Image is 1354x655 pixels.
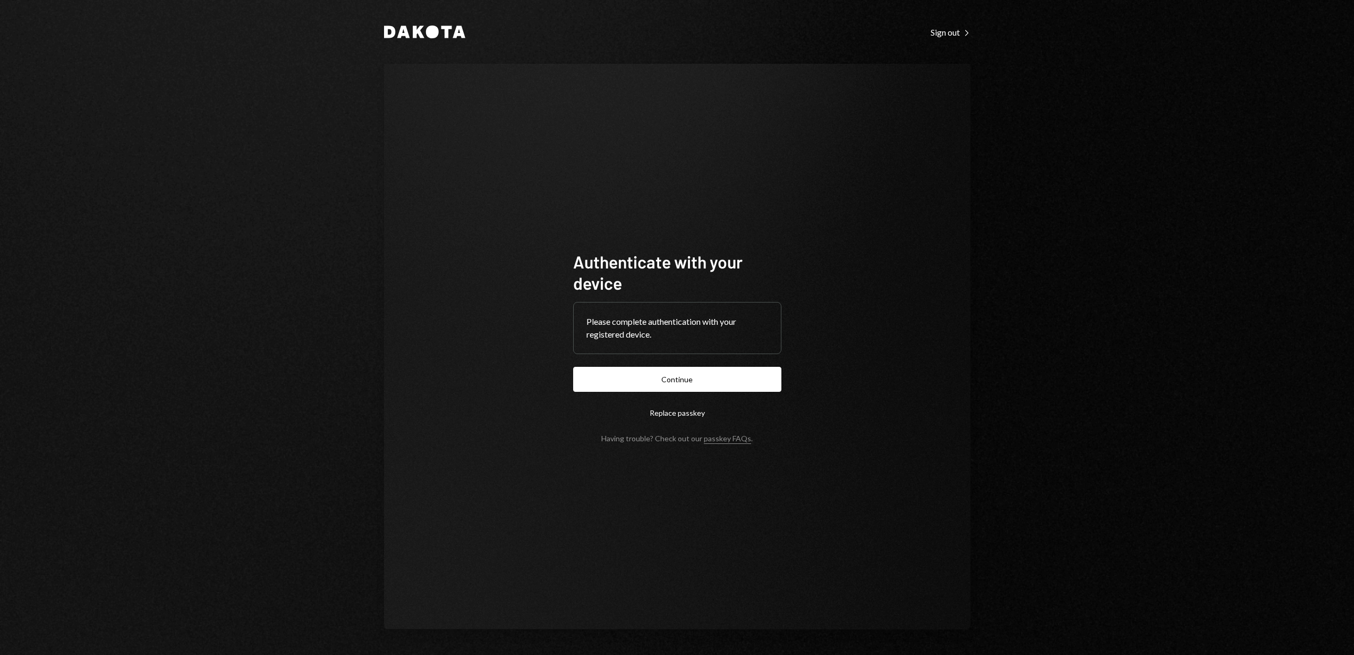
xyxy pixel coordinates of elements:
button: Replace passkey [573,400,781,425]
a: passkey FAQs [704,434,751,444]
div: Sign out [931,27,970,38]
div: Please complete authentication with your registered device. [586,315,768,341]
div: Having trouble? Check out our . [601,434,753,443]
a: Sign out [931,26,970,38]
h1: Authenticate with your device [573,251,781,293]
button: Continue [573,367,781,392]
